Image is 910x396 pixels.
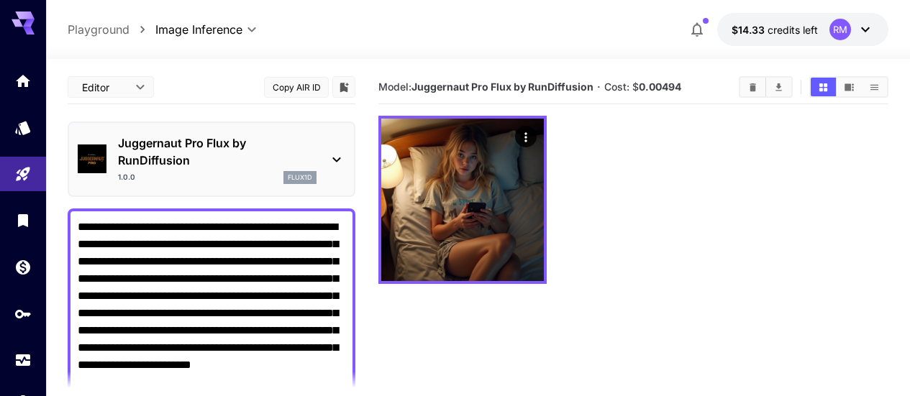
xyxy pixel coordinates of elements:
b: Juggernaut Pro Flux by RunDiffusion [411,80,593,93]
p: · [597,78,601,96]
img: 2Q== [381,119,544,281]
b: 0.00494 [639,80,681,93]
span: Model: [378,80,593,93]
a: Playground [68,21,129,38]
p: flux1d [288,172,312,183]
button: $14.3269RM [717,13,888,46]
button: Show media in video view [837,78,862,96]
div: RM [829,19,851,40]
div: Clear AllDownload All [739,76,793,98]
span: credits left [768,24,818,36]
div: Home [14,72,32,90]
div: Usage [14,346,32,364]
span: Image Inference [155,21,242,38]
div: Wallet [14,258,32,276]
div: Show media in grid viewShow media in video viewShow media in list view [809,76,888,98]
div: $14.3269 [732,22,818,37]
button: Show media in grid view [811,78,836,96]
button: Show media in list view [862,78,887,96]
span: Cost: $ [604,80,681,93]
p: Juggernaut Pro Flux by RunDiffusion [118,134,317,169]
div: Actions [515,126,537,147]
button: Add to library [337,78,350,96]
button: Copy AIR ID [264,77,329,98]
button: Download All [766,78,791,96]
div: Juggernaut Pro Flux by RunDiffusion1.0.0flux1d [78,129,345,190]
span: Editor [82,80,127,95]
nav: breadcrumb [68,21,155,38]
div: Models [14,119,32,137]
p: 1.0.0 [118,172,135,183]
div: Library [14,211,32,229]
div: API Keys [14,305,32,323]
span: $14.33 [732,24,768,36]
button: Clear All [740,78,765,96]
div: Playground [14,160,32,178]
